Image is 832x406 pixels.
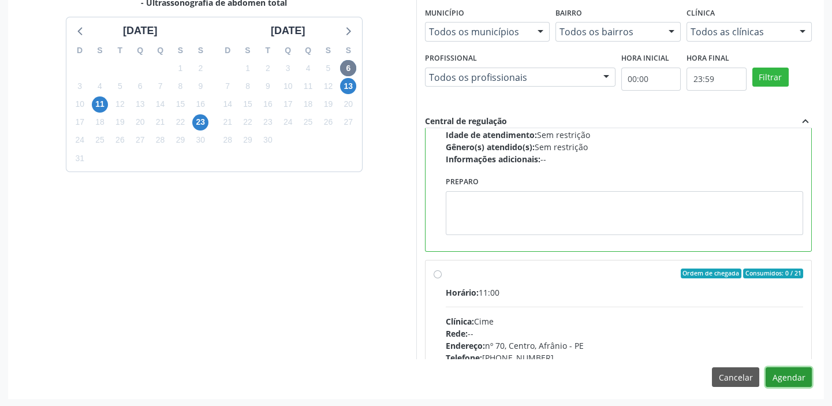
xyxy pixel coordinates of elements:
[340,60,356,76] span: sábado, 6 de setembro de 2025
[446,352,482,363] span: Telefone:
[260,96,276,113] span: terça-feira, 16 de setembro de 2025
[280,60,296,76] span: quarta-feira, 3 de setembro de 2025
[338,42,359,59] div: S
[559,26,657,38] span: Todos os bairros
[219,78,236,94] span: domingo, 7 de setembro de 2025
[446,340,485,351] span: Endereço:
[240,96,256,113] span: segunda-feira, 15 de setembro de 2025
[446,286,804,299] div: 11:00
[132,114,148,131] span: quarta-feira, 20 de agosto de 2025
[278,42,298,59] div: Q
[300,96,316,113] span: quinta-feira, 18 de setembro de 2025
[446,327,804,340] div: --
[72,132,88,148] span: domingo, 24 de agosto de 2025
[318,42,338,59] div: S
[72,78,88,94] span: domingo, 3 de agosto de 2025
[112,114,128,131] span: terça-feira, 19 de agosto de 2025
[110,42,130,59] div: T
[132,96,148,113] span: quarta-feira, 13 de agosto de 2025
[446,153,804,165] div: --
[266,23,310,39] div: [DATE]
[555,5,582,23] label: Bairro
[687,5,715,23] label: Clínica
[320,60,336,76] span: sexta-feira, 5 de setembro de 2025
[743,269,803,279] span: Consumidos: 0 / 21
[172,96,188,113] span: sexta-feira, 15 de agosto de 2025
[172,60,188,76] span: sexta-feira, 1 de agosto de 2025
[152,78,169,94] span: quinta-feira, 7 de agosto de 2025
[192,78,208,94] span: sábado, 9 de agosto de 2025
[446,141,535,152] span: Gênero(s) atendido(s):
[691,26,788,38] span: Todos as clínicas
[172,114,188,131] span: sexta-feira, 22 de agosto de 2025
[425,50,477,68] label: Profissional
[320,96,336,113] span: sexta-feira, 19 de setembro de 2025
[90,42,110,59] div: S
[192,60,208,76] span: sábado, 2 de agosto de 2025
[687,50,729,68] label: Hora final
[260,114,276,131] span: terça-feira, 23 de setembro de 2025
[752,68,789,87] button: Filtrar
[240,132,256,148] span: segunda-feira, 29 de setembro de 2025
[260,132,276,148] span: terça-feira, 30 de setembro de 2025
[425,115,507,128] div: Central de regulação
[70,42,90,59] div: D
[429,72,592,83] span: Todos os profissionais
[446,287,479,298] span: Horário:
[687,68,746,91] input: Selecione o horário
[799,115,812,128] i: expand_less
[92,132,108,148] span: segunda-feira, 25 de agosto de 2025
[219,114,236,131] span: domingo, 21 de setembro de 2025
[446,141,804,153] div: Sem restrição
[621,50,669,68] label: Hora inicial
[192,96,208,113] span: sábado, 16 de agosto de 2025
[621,68,681,91] input: Selecione o horário
[340,114,356,131] span: sábado, 27 de setembro de 2025
[240,78,256,94] span: segunda-feira, 8 de setembro de 2025
[446,315,804,327] div: Cime
[192,114,208,131] span: sábado, 23 de agosto de 2025
[132,132,148,148] span: quarta-feira, 27 de agosto de 2025
[280,78,296,94] span: quarta-feira, 10 de setembro de 2025
[92,96,108,113] span: segunda-feira, 11 de agosto de 2025
[112,96,128,113] span: terça-feira, 12 de agosto de 2025
[240,114,256,131] span: segunda-feira, 22 de setembro de 2025
[260,78,276,94] span: terça-feira, 9 de setembro de 2025
[298,42,318,59] div: Q
[170,42,191,59] div: S
[681,269,741,279] span: Ordem de chegada
[320,78,336,94] span: sexta-feira, 12 de setembro de 2025
[72,96,88,113] span: domingo, 10 de agosto de 2025
[320,114,336,131] span: sexta-feira, 26 de setembro de 2025
[172,78,188,94] span: sexta-feira, 8 de agosto de 2025
[340,96,356,113] span: sábado, 20 de setembro de 2025
[446,154,540,165] span: Informações adicionais:
[258,42,278,59] div: T
[92,78,108,94] span: segunda-feira, 4 de agosto de 2025
[340,78,356,94] span: sábado, 13 de setembro de 2025
[300,114,316,131] span: quinta-feira, 25 de setembro de 2025
[446,340,804,352] div: nº 70, Centro, Afrânio - PE
[240,60,256,76] span: segunda-feira, 1 de setembro de 2025
[280,114,296,131] span: quarta-feira, 24 de setembro de 2025
[152,96,169,113] span: quinta-feira, 14 de agosto de 2025
[425,5,464,23] label: Município
[446,352,804,364] div: [PHONE_NUMBER]
[712,367,759,387] button: Cancelar
[238,42,258,59] div: S
[219,96,236,113] span: domingo, 14 de setembro de 2025
[446,328,468,339] span: Rede:
[150,42,170,59] div: Q
[429,26,527,38] span: Todos os municípios
[152,132,169,148] span: quinta-feira, 28 de agosto de 2025
[300,78,316,94] span: quinta-feira, 11 de setembro de 2025
[112,78,128,94] span: terça-feira, 5 de agosto de 2025
[152,114,169,131] span: quinta-feira, 21 de agosto de 2025
[112,132,128,148] span: terça-feira, 26 de agosto de 2025
[130,42,150,59] div: Q
[92,114,108,131] span: segunda-feira, 18 de agosto de 2025
[446,129,804,141] div: Sem restrição
[118,23,162,39] div: [DATE]
[280,96,296,113] span: quarta-feira, 17 de setembro de 2025
[446,316,474,327] span: Clínica:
